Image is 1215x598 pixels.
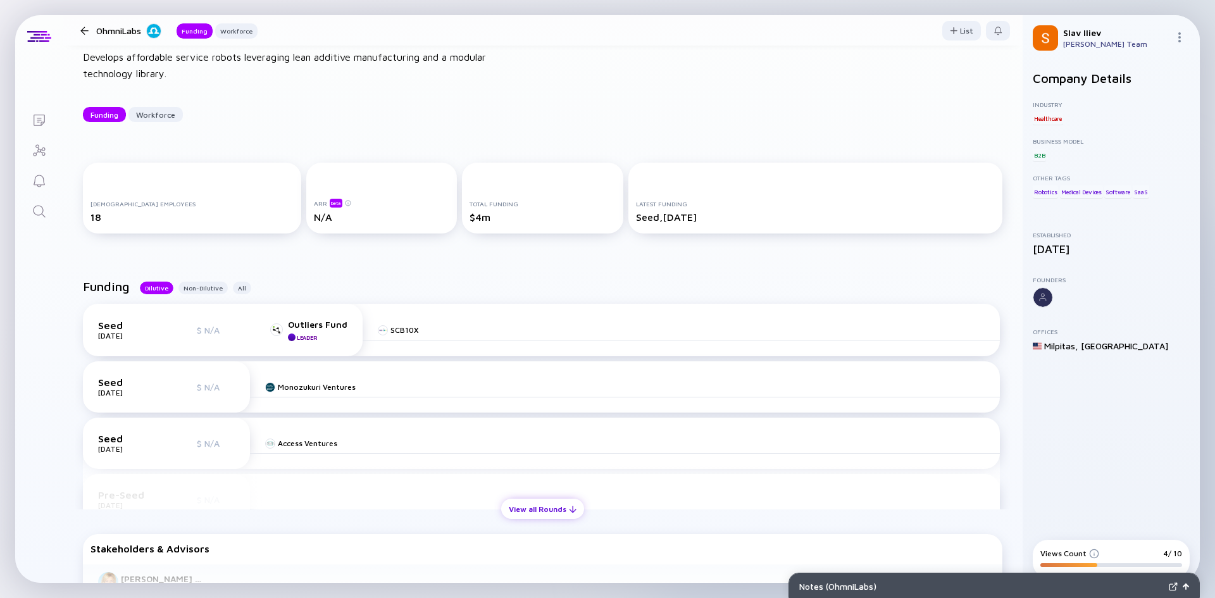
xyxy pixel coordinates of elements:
div: Leader [297,334,317,341]
div: Outliers Fund [288,319,347,330]
div: Total Funding [470,200,616,208]
div: [DATE] [98,331,161,340]
h2: Funding [83,279,130,294]
button: Workforce [128,107,183,122]
a: Outliers FundLeader [270,319,347,341]
button: List [942,21,981,40]
a: Investor Map [15,134,63,165]
div: Seed [98,377,161,388]
div: [DATE] [1033,242,1190,256]
img: Expand Notes [1169,582,1178,591]
div: $4m [470,211,616,223]
div: [DATE] [98,444,161,454]
a: Search [15,195,63,225]
div: Latest Funding [636,200,995,208]
img: Open Notes [1183,583,1189,590]
div: SaaS [1133,185,1149,198]
div: $ N/A [197,382,235,392]
button: Funding [83,107,126,122]
button: Non-Dilutive [178,282,228,294]
button: View all Rounds [501,499,584,519]
div: [DATE] [98,388,161,397]
div: Funding [177,25,213,37]
div: Access Ventures [278,439,337,448]
div: Industry [1033,101,1190,108]
div: beta [330,199,342,208]
div: Milpitas , [1044,340,1078,351]
button: Funding [177,23,213,39]
a: Lists [15,104,63,134]
div: 4/ 10 [1163,549,1182,558]
div: [PERSON_NAME] Team [1063,39,1169,49]
button: Dilutive [140,282,173,294]
div: $ N/A [197,325,235,335]
div: SCB10X [390,325,419,335]
a: SCB10X [378,325,419,335]
div: N/A [314,211,449,223]
div: Medical Devices [1060,185,1103,198]
div: $ N/A [197,438,235,449]
div: Stakeholders & Advisors [90,543,995,554]
div: Seed, [DATE] [636,211,995,223]
button: Workforce [215,23,258,39]
div: Workforce [215,25,258,37]
div: Established [1033,231,1190,239]
div: Seed [98,433,161,444]
div: [DEMOGRAPHIC_DATA] Employees [90,200,294,208]
div: Other Tags [1033,174,1190,182]
div: Offices [1033,328,1190,335]
div: OhmniLabs [96,23,161,39]
div: 18 [90,211,294,223]
div: ARR [314,198,449,208]
a: Access Ventures [265,439,337,448]
div: Workforce [128,105,183,125]
div: Notes ( OhmniLabs ) [799,581,1164,592]
div: Develops affordable service robots leveraging lean additive manufacturing and a modular technolog... [83,49,488,82]
div: Business Model [1033,137,1190,145]
img: Menu [1174,32,1185,42]
div: Monozukuri Ventures [278,382,356,392]
div: B2B [1033,149,1046,161]
img: United States Flag [1033,342,1042,351]
div: Founders [1033,276,1190,283]
a: Monozukuri Ventures [265,382,356,392]
div: [GEOGRAPHIC_DATA] [1081,340,1168,351]
a: Reminders [15,165,63,195]
button: All [233,282,251,294]
div: Robotics [1033,185,1058,198]
h2: Company Details [1033,71,1190,85]
div: Software [1104,185,1131,198]
div: Seed [98,320,161,331]
div: Slav Iliev [1063,27,1169,38]
div: Views Count [1040,549,1099,558]
div: Healthcare [1033,112,1063,125]
div: Funding [83,105,126,125]
img: Slav Profile Picture [1033,25,1058,51]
